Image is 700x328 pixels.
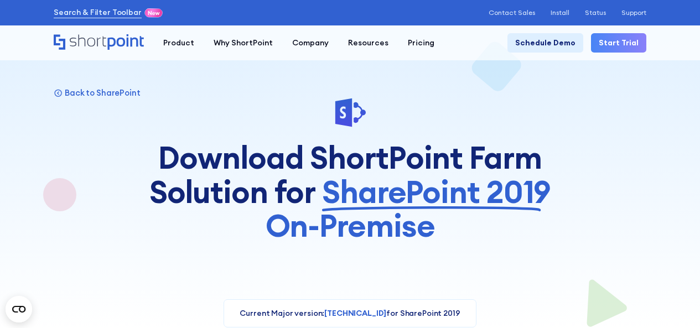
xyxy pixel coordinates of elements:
span: Solution for [149,175,316,209]
div: Resources [348,37,388,49]
iframe: Chat Widget [645,275,700,328]
span: SharePoint 2019 [322,175,551,209]
button: Open CMP widget [6,296,32,322]
a: Contact Sales [489,9,535,17]
p: Back to SharePoint [65,87,140,98]
a: Product [153,33,204,53]
a: Why ShortPoint [204,33,282,53]
div: Why ShortPoint [214,37,273,49]
p: Current Major version: for SharePoint 2019 [240,308,460,319]
a: Home [54,34,144,51]
span: On-Premise [266,209,435,243]
div: Company [292,37,329,49]
div: Pricing [408,37,434,49]
a: Company [282,33,338,53]
div: Product [163,37,194,49]
a: Schedule Demo [507,33,583,53]
span: [TECHNICAL_ID] [324,308,386,318]
a: Search & Filter Toolbar [54,7,142,18]
a: Start Trial [591,33,646,53]
a: Status [585,9,606,17]
a: Resources [338,33,398,53]
a: Support [621,9,646,17]
a: Back to SharePoint [54,87,141,98]
h1: Download ShortPoint Farm [147,140,553,243]
a: Pricing [398,33,444,53]
a: Install [551,9,569,17]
